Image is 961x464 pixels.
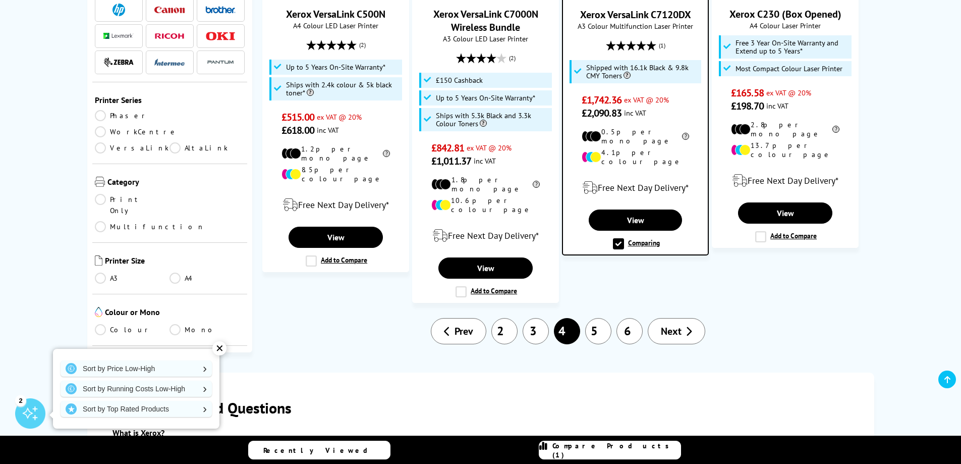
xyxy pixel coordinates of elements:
span: Free 3 Year On-Site Warranty and Extend up to 5 Years* [736,39,850,55]
a: Sort by Top Rated Products [61,401,212,417]
span: £165.58 [731,86,764,99]
img: Ricoh [154,33,185,39]
img: Brother [205,6,236,13]
a: Print Only [95,194,170,216]
span: Ships with 2.4k colour & 5k black toner* [286,81,400,97]
span: A4 Colour LED Laser Printer [268,21,404,30]
a: Mono [169,324,245,335]
a: Zebra [103,56,134,69]
label: Add to Compare [306,255,367,267]
span: Category [107,177,245,189]
span: Compare Products (1) [552,441,681,459]
a: WorkCentre [95,126,178,137]
div: ✕ [212,341,227,355]
span: ex VAT @ 20% [766,88,811,97]
div: modal_delivery [568,174,703,202]
span: £2,090.83 [582,107,621,120]
span: Most Compact Colour Laser Printer [736,65,842,73]
span: inc VAT [317,125,339,135]
a: Recently Viewed [248,441,390,459]
span: £198.70 [731,99,764,113]
a: HP [103,4,134,16]
span: Shipped with 16.1k Black & 9.8k CMY Toners [586,64,699,80]
img: Pantum [205,56,236,68]
span: inc VAT [474,156,496,166]
label: Add to Compare [755,231,817,242]
a: Xerox VersaLink C500N [286,8,385,21]
span: £842.81 [431,141,464,154]
a: 3 [523,318,549,344]
div: modal_delivery [418,222,553,250]
span: £515.00 [281,111,314,124]
a: Next [648,318,705,344]
li: 1.8p per mono page [431,175,540,193]
a: Brother [205,4,236,16]
span: Next [661,325,682,338]
a: Colour [95,324,170,335]
li: 2.8p per mono page [731,120,839,138]
div: 2 [15,395,26,406]
a: OKI [205,30,236,42]
a: Intermec [154,56,185,69]
h3: What is Xerox? [112,428,849,438]
a: View [589,210,682,231]
h2: Frequently Asked Questions [112,398,849,418]
label: Add to Compare [456,286,517,297]
a: 2 [491,318,518,344]
a: Lexmark [103,30,134,42]
span: Up to 5 Years On-Site Warranty* [436,94,535,102]
span: ex VAT @ 20% [317,112,362,122]
li: 8.5p per colour page [281,165,390,183]
span: inc VAT [624,108,646,118]
li: 0.5p per mono page [582,127,690,145]
span: Printer Size [105,255,245,268]
a: AltaLink [169,142,245,153]
span: £1,011.37 [431,154,471,168]
img: HP [112,4,125,16]
img: Zebra [103,57,134,67]
span: Recently Viewed [263,446,378,455]
span: (2) [359,35,366,55]
li: 13.7p per colour page [731,141,839,159]
a: 6 [616,318,643,344]
a: A4 [169,273,245,284]
li: 4.1p per colour page [582,148,690,166]
span: £1,742.36 [582,93,621,107]
img: Lexmark [103,33,134,39]
img: OKI [205,32,236,40]
span: inc VAT [766,101,788,111]
a: Multifunction [95,221,205,232]
li: 1.2p per mono page [281,144,390,163]
span: Prev [455,325,473,338]
span: A3 Colour LED Laser Printer [418,34,553,43]
span: £618.00 [281,124,314,137]
img: Printer Size [95,255,102,266]
a: VersaLink [95,142,170,153]
span: £150 Cashback [436,76,483,84]
span: A3 Colour Multifunction Laser Printer [568,21,703,31]
a: Xerox VersaLink C7000N Wireless Bundle [433,8,538,34]
div: modal_delivery [268,191,404,219]
span: Up to 5 Years On-Site Warranty* [286,63,385,71]
a: View [438,257,532,279]
img: Canon [154,7,185,13]
a: Xerox VersaLink C7120DX [580,8,691,21]
li: 10.6p per colour page [431,196,540,214]
span: (1) [659,36,665,55]
label: Comparing [613,238,660,249]
span: Printer Series [95,95,245,105]
span: Colour or Mono [105,307,245,319]
a: Canon [154,4,185,16]
a: Sort by Price Low-High [61,360,212,377]
span: Ships with 5.3k Black and 3.3k Colour Toners [436,112,550,128]
div: modal_delivery [717,167,853,195]
a: View [289,227,382,248]
img: Colour or Mono [95,307,102,317]
span: A4 Colour Laser Printer [717,21,853,30]
a: Phaser [95,110,170,121]
a: View [738,202,832,224]
span: ex VAT @ 20% [467,143,512,152]
a: 5 [585,318,611,344]
img: Intermec [154,59,185,66]
a: Compare Products (1) [539,441,681,459]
